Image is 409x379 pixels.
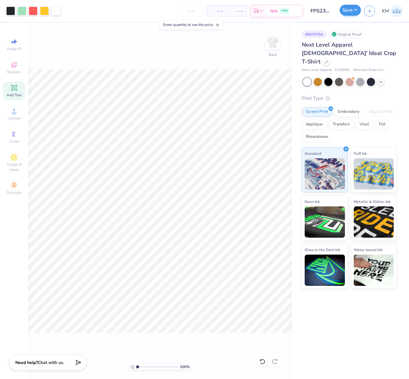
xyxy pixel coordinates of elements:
span: Clipart & logos [3,162,25,172]
span: Standard [305,150,321,157]
span: Add Text [7,93,22,98]
span: Next Level Apparel [DEMOGRAPHIC_DATA]' Ideal Crop T-Shirt [302,41,396,65]
strong: Need help? [15,360,38,366]
img: Standard [305,158,345,189]
input: Untitled Design [306,5,336,17]
img: Water based Ink [354,255,394,286]
div: # 507079A [302,30,327,38]
div: Transfers [329,120,354,129]
span: KM [382,8,389,15]
span: – – [230,8,243,14]
div: Print Type [302,95,396,102]
button: Save [340,5,361,16]
div: Foil [375,120,390,129]
span: # 1580NL [335,68,350,73]
input: – – [179,5,203,17]
span: 100 % [180,364,190,370]
img: Glow in the Dark Ink [305,255,345,286]
span: N/A [270,8,278,14]
div: Enter quantity to see the price. [159,20,223,29]
img: Katrina Mae Mijares [391,5,403,17]
a: KM [382,5,403,17]
img: Metallic & Glitter Ink [354,206,394,238]
div: Rhinestones [302,132,332,142]
span: Puff Ink [354,150,367,157]
div: Embroidery [334,107,364,117]
span: Upload [8,116,20,121]
div: Original Proof [330,30,365,38]
div: Applique [302,120,327,129]
div: Screen Print [302,107,332,117]
img: Puff Ink [354,158,394,189]
span: Greek [9,139,19,144]
span: FREE [281,9,288,13]
span: Minimum Order: 12 + [353,68,385,73]
span: Image AI [7,46,22,51]
div: Back [269,52,277,58]
img: Back [266,36,279,49]
img: Neon Ink [305,206,345,238]
span: Designs [7,69,21,74]
span: Neon Ink [305,198,320,205]
span: Water based Ink [354,246,382,253]
div: Digital Print [366,107,396,117]
span: Decorate [7,190,22,195]
span: Chat with us. [38,360,64,366]
span: Glow in the Dark Ink [305,246,340,253]
span: Metallic & Glitter Ink [354,198,391,205]
div: Vinyl [356,120,373,129]
span: Next Level Apparel [302,68,332,73]
span: – – [210,8,223,14]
